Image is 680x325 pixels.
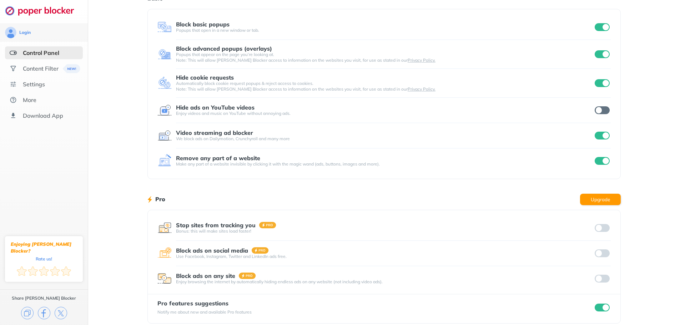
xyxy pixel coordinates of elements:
[36,257,52,260] div: Rate us!
[21,307,34,319] img: copy.svg
[23,96,36,103] div: More
[155,194,165,204] h1: Pro
[10,96,17,103] img: about.svg
[10,65,17,72] img: social.svg
[157,271,172,286] img: feature icon
[157,128,172,143] img: feature icon
[157,47,172,61] img: feature icon
[157,76,172,90] img: feature icon
[5,27,16,38] img: avatar.svg
[176,222,256,228] div: Stop sites from tracking you
[147,195,152,204] img: lighting bolt
[176,27,594,33] div: Popups that open in a new window or tab.
[176,81,594,92] div: Automatically block cookie request popups & reject access to cookies. Note: This will allow [PERS...
[157,246,172,260] img: feature icon
[176,161,594,167] div: Make any part of a website invisible by clicking it with the magic wand (ads, buttons, images and...
[19,30,31,35] div: Login
[176,104,255,111] div: Hide ads on YouTube videos
[157,103,172,117] img: feature icon
[176,111,594,116] div: Enjoy videos and music on YouTube without annoying ads.
[176,130,253,136] div: Video streaming ad blocker
[239,273,256,279] img: pro-badge.svg
[5,6,82,16] img: logo-webpage.svg
[10,81,17,88] img: settings.svg
[259,222,276,228] img: pro-badge.svg
[61,64,78,73] img: menuBanner.svg
[176,247,248,254] div: Block ads on social media
[176,21,230,27] div: Block basic popups
[580,194,621,205] button: Upgrade
[176,52,594,63] div: Popups that appear on the page you’re looking at. Note: This will allow [PERSON_NAME] Blocker acc...
[157,300,252,306] div: Pro features suggestions
[176,45,272,52] div: Block advanced popups (overlays)
[176,279,594,285] div: Enjoy browsing the internet by automatically hiding endless ads on any website (not including vid...
[408,57,435,63] a: Privacy Policy.
[23,81,45,88] div: Settings
[157,309,252,315] div: Notify me about new and available Pro features
[157,154,172,168] img: feature icon
[176,74,234,81] div: Hide cookie requests
[157,20,172,34] img: feature icon
[55,307,67,319] img: x.svg
[23,112,63,119] div: Download App
[10,49,17,56] img: features-selected.svg
[12,295,76,301] div: Share [PERSON_NAME] Blocker
[23,49,59,56] div: Control Panel
[38,307,50,319] img: facebook.svg
[408,86,435,92] a: Privacy Policy.
[176,136,594,142] div: We block ads on Dailymotion, Crunchyroll and many more
[176,155,260,161] div: Remove any part of a website
[23,65,59,72] div: Content Filter
[176,273,235,279] div: Block ads on any site
[252,247,269,254] img: pro-badge.svg
[11,241,77,254] div: Enjoying [PERSON_NAME] Blocker?
[10,112,17,119] img: download-app.svg
[176,228,594,234] div: Bonus: this will make sites load faster!
[176,254,594,259] div: Use Facebook, Instagram, Twitter and LinkedIn ads free.
[157,221,172,235] img: feature icon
